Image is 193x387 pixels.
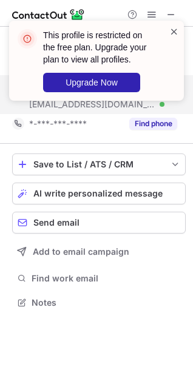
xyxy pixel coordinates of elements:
[66,78,118,87] span: Upgrade Now
[32,273,181,284] span: Find work email
[12,241,186,263] button: Add to email campaign
[12,212,186,234] button: Send email
[12,270,186,287] button: Find work email
[33,189,163,198] span: AI write personalized message
[12,183,186,204] button: AI write personalized message
[32,297,181,308] span: Notes
[33,160,164,169] div: Save to List / ATS / CRM
[12,153,186,175] button: save-profile-one-click
[18,29,37,49] img: error
[12,7,85,22] img: ContactOut v5.3.10
[33,247,129,257] span: Add to email campaign
[43,29,155,66] header: This profile is restricted on the free plan. Upgrade your plan to view all profiles.
[43,73,140,92] button: Upgrade Now
[12,294,186,311] button: Notes
[33,218,80,227] span: Send email
[129,118,177,130] button: Reveal Button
